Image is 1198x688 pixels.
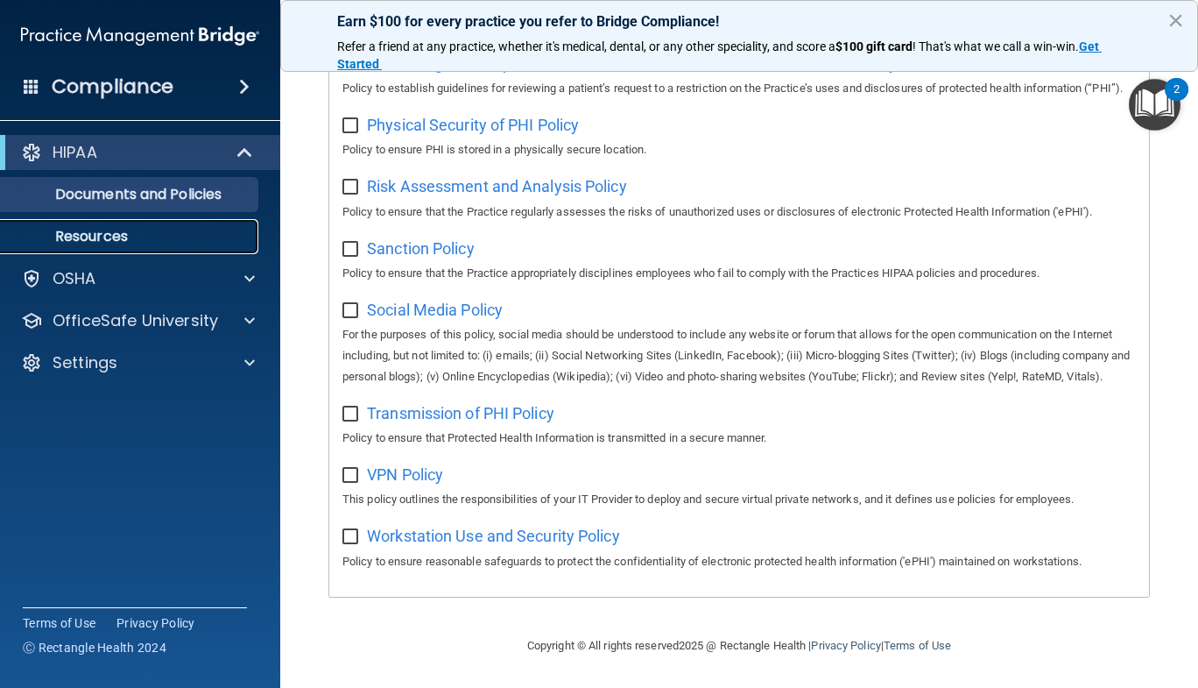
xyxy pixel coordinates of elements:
[367,527,620,545] span: Workstation Use and Security Policy
[21,18,259,53] img: PMB logo
[53,310,218,331] p: OfficeSafe University
[342,78,1136,99] p: Policy to establish guidelines for reviewing a patient’s request to a restriction on the Practice...
[342,551,1136,572] p: Policy to ensure reasonable safeguards to protect the confidentiality of electronic protected hea...
[23,639,166,656] span: Ⓒ Rectangle Health 2024
[116,614,195,632] a: Privacy Policy
[11,228,250,245] p: Resources
[342,202,1136,223] p: Policy to ensure that the Practice regularly assesses the risks of unauthorized uses or disclosur...
[52,74,173,99] h4: Compliance
[367,465,443,484] span: VPN Policy
[21,142,254,163] a: HIPAA
[1173,89,1180,112] div: 2
[337,39,835,53] span: Refer a friend at any practice, whether it's medical, dental, or any other speciality, and score a
[367,301,503,319] span: Social Media Policy
[342,489,1136,510] p: This policy outlines the responsibilities of your IT Provider to deploy and secure virtual privat...
[884,639,951,652] a: Terms of Use
[342,324,1136,387] p: For the purposes of this policy, social media should be understood to include any website or foru...
[1167,6,1184,34] button: Close
[342,428,1136,449] p: Policy to ensure that Protected Health Information is transmitted in a secure manner.
[367,239,475,258] span: Sanction Policy
[913,39,1079,53] span: ! That's what we call a win-win.
[1129,79,1180,131] button: Open Resource Center, 2 new notifications
[337,13,1141,30] p: Earn $100 for every practice you refer to Bridge Compliance!
[835,39,913,53] strong: $100 gift card
[342,139,1136,160] p: Policy to ensure PHI is stored in a physically secure location.
[367,404,554,422] span: Transmission of PHI Policy
[342,263,1136,284] p: Policy to ensure that the Practice appropriately disciplines employees who fail to comply with th...
[367,116,579,134] span: Physical Security of PHI Policy
[367,177,627,195] span: Risk Assessment and Analysis Policy
[21,268,255,289] a: OSHA
[53,268,96,289] p: OSHA
[11,186,250,203] p: Documents and Policies
[53,352,117,373] p: Settings
[21,352,255,373] a: Settings
[23,614,95,632] a: Terms of Use
[53,142,97,163] p: HIPAA
[21,310,255,331] a: OfficeSafe University
[811,639,880,652] a: Privacy Policy
[419,618,1059,674] div: Copyright © All rights reserved 2025 @ Rectangle Health | |
[337,39,1102,71] a: Get Started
